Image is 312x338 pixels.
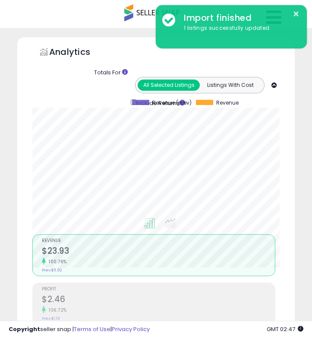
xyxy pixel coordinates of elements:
strong: Copyright [9,325,40,333]
h5: Analytics [49,46,107,60]
div: seller snap | | [9,325,150,334]
span: 2025-08-14 02:47 GMT [267,325,303,333]
button: × [293,9,299,19]
span: Revenue (prev) [152,100,192,106]
small: 106.72% [46,307,67,313]
span: Profit [42,287,275,292]
div: Import finished [177,12,300,24]
div: 1 listings successfully updated. [177,24,300,32]
span: Revenue [42,239,275,243]
a: Privacy Policy [112,325,150,333]
small: Prev: $11.92 [42,268,62,273]
h2: $23.93 [42,246,275,258]
span: Revenue [216,100,239,106]
a: Terms of Use [74,325,110,333]
h2: $2.46 [42,294,275,306]
small: 100.76% [46,258,67,265]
